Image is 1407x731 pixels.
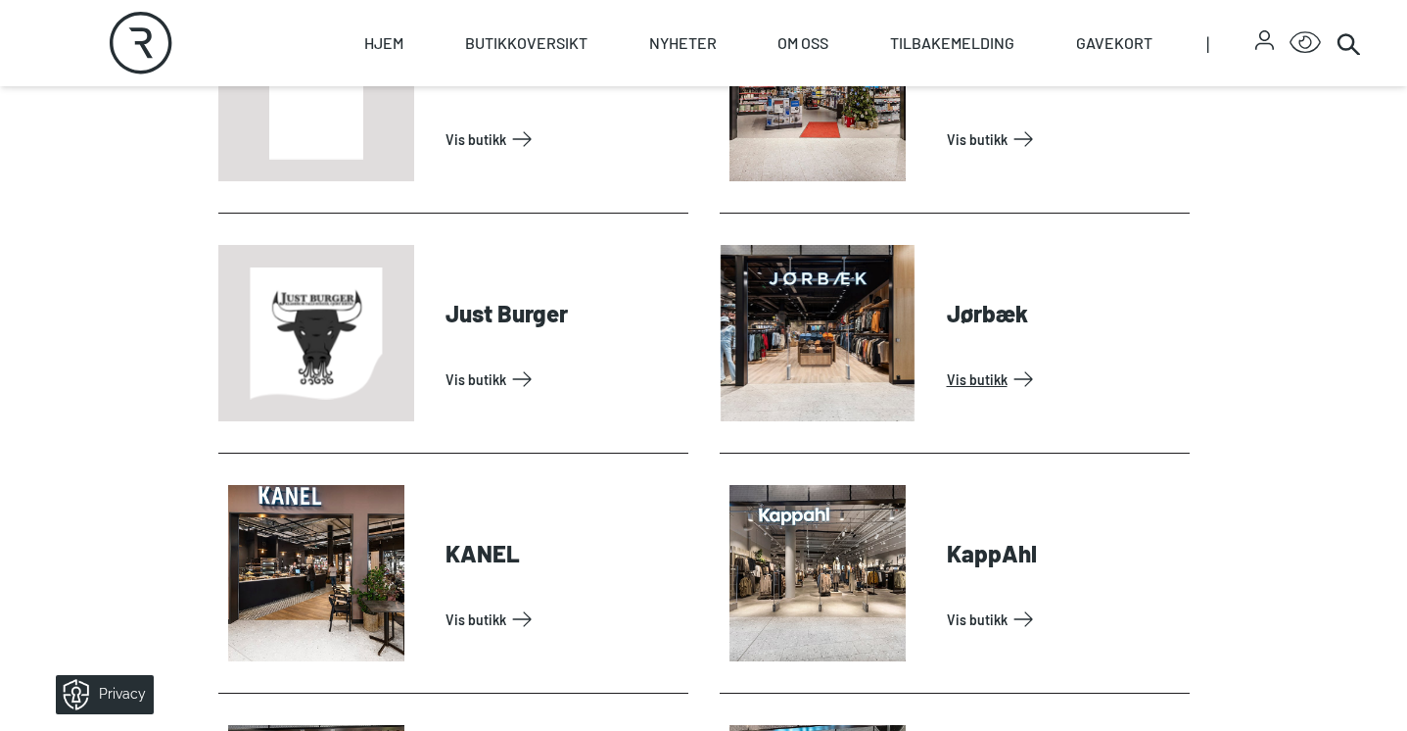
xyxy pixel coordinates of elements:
a: Vis Butikk: India House [446,123,680,155]
button: Open Accessibility Menu [1290,27,1321,59]
a: Vis Butikk: Just Burger [446,364,680,395]
a: Vis Butikk: KappAhl [947,604,1182,635]
a: Vis Butikk: Jernia [947,123,1182,155]
a: Vis Butikk: Jørbæk [947,364,1182,395]
iframe: Manage Preferences [20,668,179,721]
a: Vis Butikk: KANEL [446,604,680,635]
